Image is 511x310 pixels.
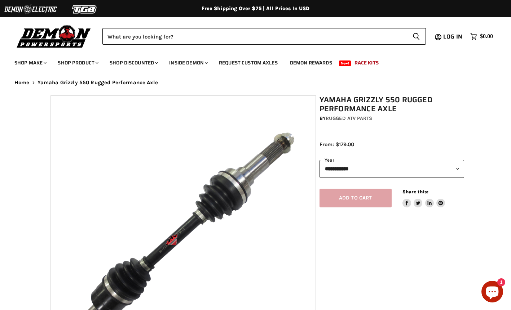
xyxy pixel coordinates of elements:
a: Inside Demon [164,55,212,70]
select: year [320,160,464,178]
a: Demon Rewards [285,55,338,70]
aside: Share this: [402,189,445,208]
input: Search [102,28,407,45]
ul: Main menu [9,53,491,70]
span: Yamaha Grizzly 550 Rugged Performance Axle [38,80,158,86]
a: Rugged ATV Parts [326,115,372,121]
div: by [320,114,464,122]
a: Log in [440,33,467,40]
span: From: $179.00 [320,141,354,148]
button: Search [407,28,426,45]
img: TGB Logo 2 [58,3,112,16]
span: Log in [443,32,462,41]
span: Share this: [402,189,428,194]
a: Request Custom Axles [213,55,283,70]
form: Product [102,28,426,45]
a: Race Kits [349,55,384,70]
a: Shop Discounted [104,55,162,70]
a: Shop Product [52,55,103,70]
a: Shop Make [9,55,51,70]
img: Demon Powersports [14,23,93,49]
span: $0.00 [480,33,493,40]
a: Home [14,80,30,86]
a: $0.00 [467,31,497,42]
inbox-online-store-chat: Shopify online store chat [479,281,505,304]
h1: Yamaha Grizzly 550 Rugged Performance Axle [320,95,464,113]
img: Demon Electric Logo 2 [4,3,58,16]
span: New! [339,60,351,66]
